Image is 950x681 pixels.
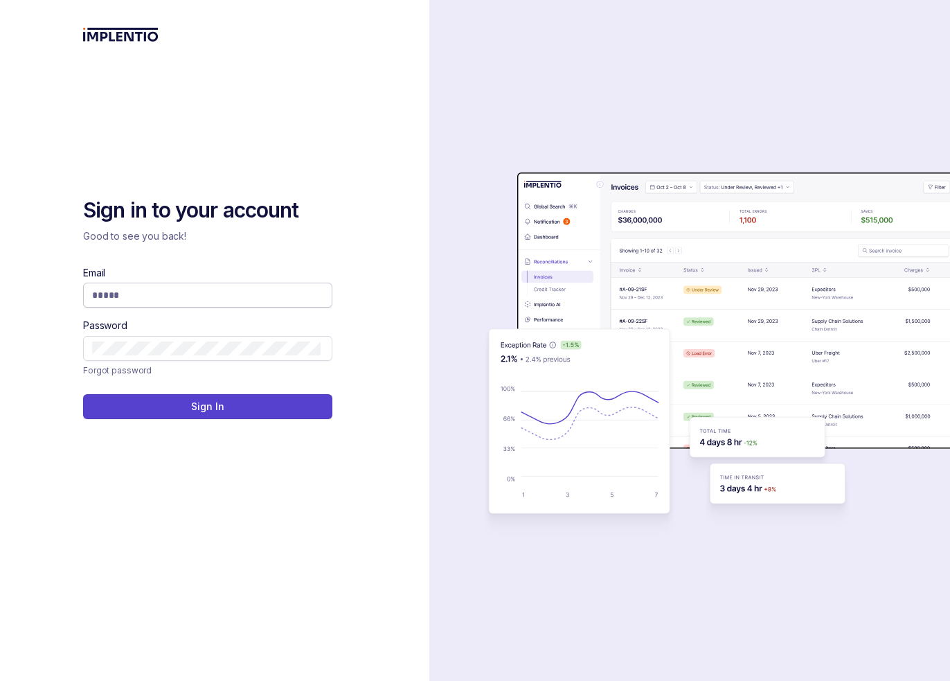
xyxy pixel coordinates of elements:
img: logo [83,28,159,42]
label: Password [83,319,127,333]
label: Email [83,266,105,280]
p: Sign In [191,400,224,414]
button: Sign In [83,394,332,419]
h2: Sign in to your account [83,197,332,224]
p: Good to see you back! [83,229,332,243]
a: Link Forgot password [83,364,152,378]
p: Forgot password [83,364,152,378]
